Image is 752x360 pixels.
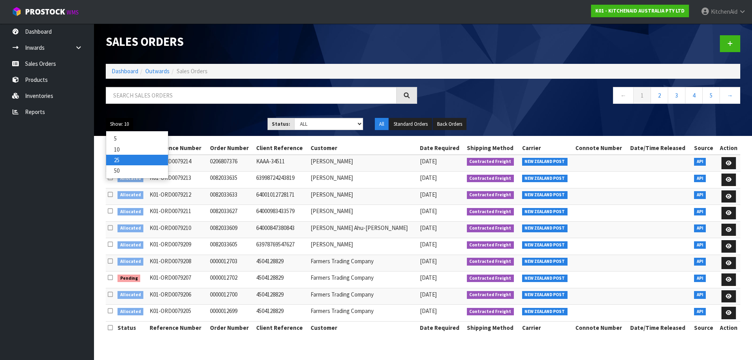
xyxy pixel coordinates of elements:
td: 0082033609 [208,221,254,238]
th: Action [717,321,740,334]
span: NEW ZEALAND POST [522,308,568,316]
td: Farmers Trading Company [309,288,418,305]
button: Standard Orders [389,118,432,130]
span: [DATE] [420,257,437,265]
a: 25 [106,155,168,165]
span: [DATE] [420,291,437,298]
a: 1 [633,87,651,104]
th: Date Required [418,321,465,334]
span: API [694,175,706,183]
td: 4504128829 [254,288,309,305]
span: Contracted Freight [467,258,514,266]
td: K01-ORD0079210 [148,221,208,238]
td: Farmers Trading Company [309,255,418,271]
td: 0082033633 [208,188,254,205]
a: 10 [106,144,168,155]
input: Search sales orders [106,87,397,104]
span: API [694,224,706,232]
th: Status [116,321,148,334]
th: Order Number [208,321,254,334]
th: Date/Time Released [628,142,692,154]
td: 0082033605 [208,238,254,255]
h1: Sales Orders [106,35,417,48]
td: 0000012702 [208,271,254,288]
span: Contracted Freight [467,175,514,183]
td: K01-ORD0079209 [148,238,208,255]
td: 4504128829 [254,305,309,322]
td: 0206807376 [208,155,254,172]
strong: K01 - KITCHENAID AUSTRALIA PTY LTD [595,7,685,14]
td: [PERSON_NAME] [309,205,418,222]
td: K01-ORD0079214 [148,155,208,172]
td: 0000012700 [208,288,254,305]
th: Shipping Method [465,321,520,334]
span: NEW ZEALAND POST [522,208,568,216]
nav: Page navigation [429,87,740,106]
span: Contracted Freight [467,308,514,316]
th: Date/Time Released [628,321,692,334]
th: Customer [309,142,418,154]
th: Reference Number [148,321,208,334]
td: 0000012699 [208,305,254,322]
td: 0082033627 [208,205,254,222]
span: API [694,308,706,316]
span: Allocated [117,308,144,316]
a: Outwards [145,67,170,75]
span: [DATE] [420,241,437,248]
th: Reference Number [148,142,208,154]
span: [DATE] [420,157,437,165]
th: Source [692,321,717,334]
button: All [375,118,389,130]
td: K01-ORD0079212 [148,188,208,205]
a: 50 [106,165,168,176]
span: API [694,275,706,282]
span: API [694,241,706,249]
small: WMS [67,9,79,16]
button: Back Orders [433,118,466,130]
span: Contracted Freight [467,158,514,166]
a: ← [613,87,634,104]
th: Action [717,142,740,154]
span: Contracted Freight [467,241,514,249]
td: 64000847380843 [254,221,309,238]
span: Allocated [117,258,144,266]
span: [DATE] [420,207,437,215]
span: Contracted Freight [467,275,514,282]
a: 5 [106,133,168,144]
span: Sales Orders [177,67,208,75]
th: Date Required [418,142,465,154]
button: Show: 10 [106,118,133,130]
th: Order Number [208,142,254,154]
span: API [694,158,706,166]
span: NEW ZEALAND POST [522,158,568,166]
span: NEW ZEALAND POST [522,175,568,183]
td: K01-ORD0079207 [148,271,208,288]
td: 4504128829 [254,271,309,288]
th: Shipping Method [465,142,520,154]
td: [PERSON_NAME] Ahu-[PERSON_NAME] [309,221,418,238]
span: Contracted Freight [467,208,514,216]
span: Contracted Freight [467,291,514,299]
td: 63978769547627 [254,238,309,255]
span: NEW ZEALAND POST [522,191,568,199]
span: Contracted Freight [467,224,514,232]
span: NEW ZEALAND POST [522,275,568,282]
strong: Status: [272,121,290,127]
span: Allocated [117,208,144,216]
span: Allocated [117,191,144,199]
a: 3 [668,87,685,104]
td: [PERSON_NAME] [309,238,418,255]
td: 64001012728171 [254,188,309,205]
span: API [694,291,706,299]
th: Connote Number [573,321,628,334]
span: [DATE] [420,307,437,315]
td: [PERSON_NAME] [309,172,418,188]
span: NEW ZEALAND POST [522,291,568,299]
td: K01-ORD0079208 [148,255,208,271]
td: Farmers Trading Company [309,271,418,288]
span: NEW ZEALAND POST [522,224,568,232]
td: 64000983433579 [254,205,309,222]
span: Pending [117,275,141,282]
td: K01-ORD0079211 [148,205,208,222]
td: Farmers Trading Company [309,305,418,322]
